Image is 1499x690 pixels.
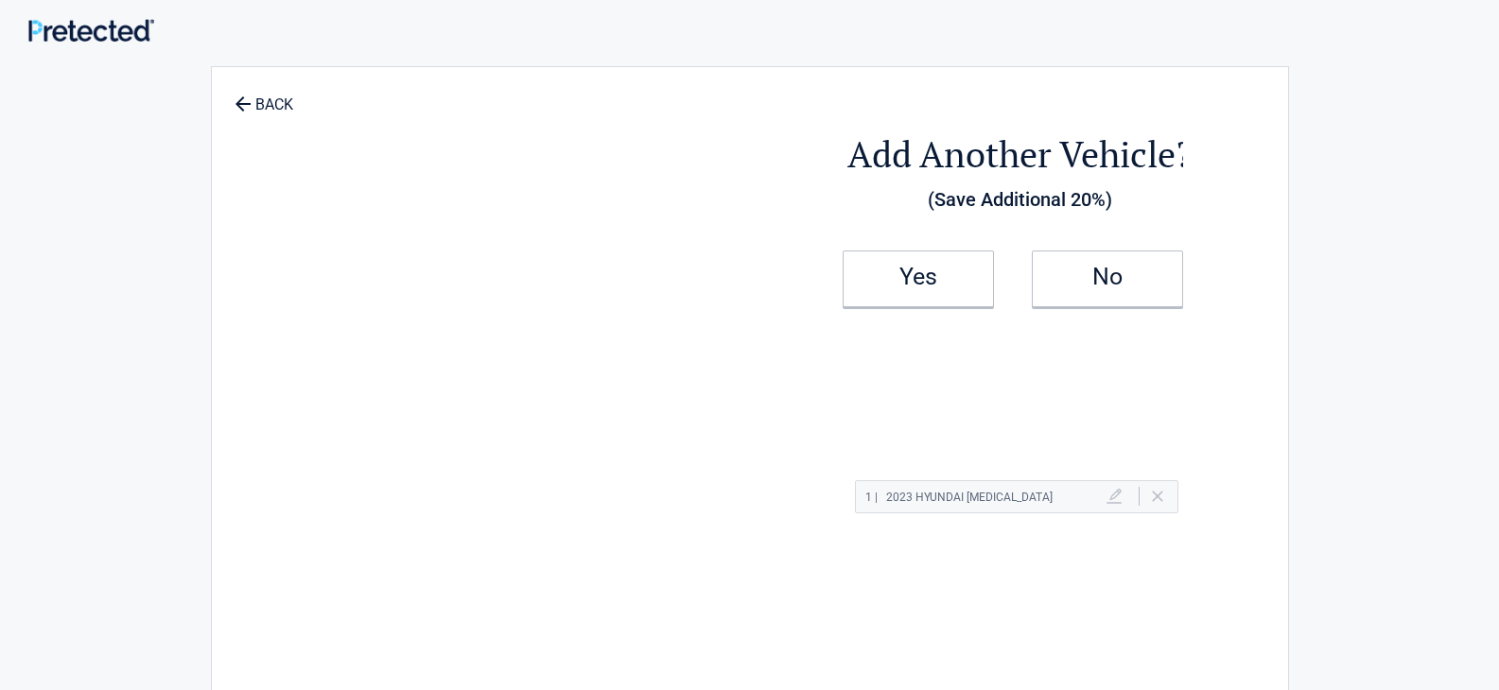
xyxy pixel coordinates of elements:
[585,183,1454,216] h3: (Save Additional 20%)
[28,19,154,42] img: Main Logo
[585,130,1454,179] h2: Add Another Vehicle?
[865,491,878,504] span: 1 |
[1152,491,1163,502] a: Delete
[1052,270,1163,284] h2: No
[863,270,974,284] h2: Yes
[231,79,297,112] a: BACK
[865,486,1053,509] h2: 2023 HYUNDAI [MEDICAL_DATA]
